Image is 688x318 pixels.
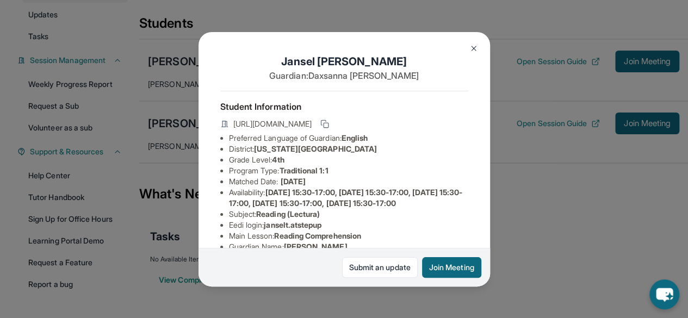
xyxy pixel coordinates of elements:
[229,144,468,154] li: District:
[229,188,463,208] span: [DATE] 15:30-17:00, [DATE] 15:30-17:00, [DATE] 15:30-17:00, [DATE] 15:30-17:00, [DATE] 15:30-17:00
[264,220,321,229] span: janselt.atstepup
[229,220,468,230] li: Eedi login :
[422,257,481,278] button: Join Meeting
[229,133,468,144] li: Preferred Language of Guardian:
[649,279,679,309] button: chat-button
[279,166,328,175] span: Traditional 1:1
[256,209,320,219] span: Reading (Lectura)
[342,133,368,142] span: English
[342,257,418,278] a: Submit an update
[229,230,468,241] li: Main Lesson :
[229,154,468,165] li: Grade Level:
[284,242,348,251] span: [PERSON_NAME]
[233,119,312,129] span: [URL][DOMAIN_NAME]
[220,69,468,82] p: Guardian: Daxsanna [PERSON_NAME]
[229,209,468,220] li: Subject :
[220,100,468,113] h4: Student Information
[229,241,468,252] li: Guardian Name :
[220,54,468,69] h1: Jansel [PERSON_NAME]
[254,144,377,153] span: [US_STATE][GEOGRAPHIC_DATA]
[469,44,478,53] img: Close Icon
[272,155,284,164] span: 4th
[274,231,361,240] span: Reading Comprehension
[229,165,468,176] li: Program Type:
[229,176,468,187] li: Matched Date:
[281,177,306,186] span: [DATE]
[318,117,331,130] button: Copy link
[229,187,468,209] li: Availability:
